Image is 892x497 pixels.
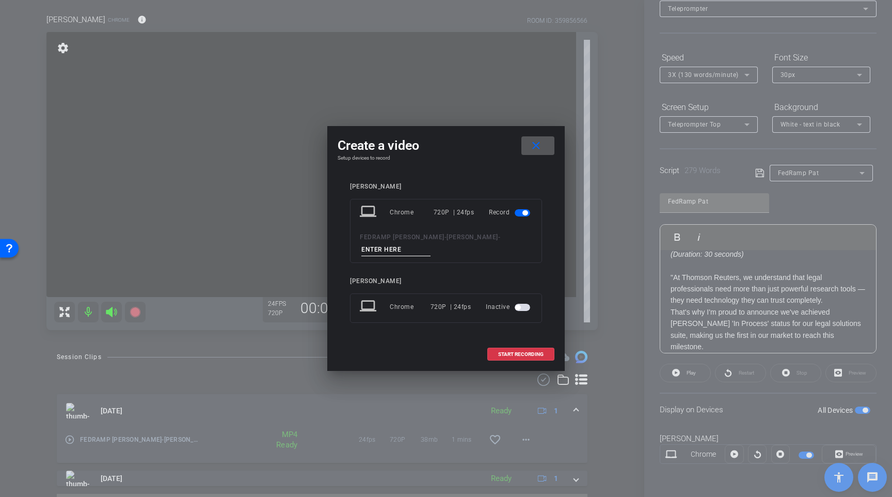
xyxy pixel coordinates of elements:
div: Chrome [390,298,431,316]
mat-icon: close [530,139,543,152]
div: [PERSON_NAME] [350,277,542,285]
div: 720P | 24fps [431,298,471,316]
input: ENTER HERE [361,243,431,256]
div: [PERSON_NAME] [350,183,542,191]
div: 720P | 24fps [434,203,474,222]
h4: Setup devices to record [338,155,554,161]
span: - [444,234,447,241]
div: Record [489,203,532,222]
span: - [498,234,501,241]
div: Create a video [338,136,554,155]
span: FEDRAMP [PERSON_NAME] [360,234,444,241]
span: [PERSON_NAME] [447,234,498,241]
div: Chrome [390,203,434,222]
mat-icon: laptop [360,203,378,222]
button: START RECORDING [487,348,554,361]
div: Inactive [486,298,532,316]
span: START RECORDING [498,352,544,357]
mat-icon: laptop [360,298,378,316]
